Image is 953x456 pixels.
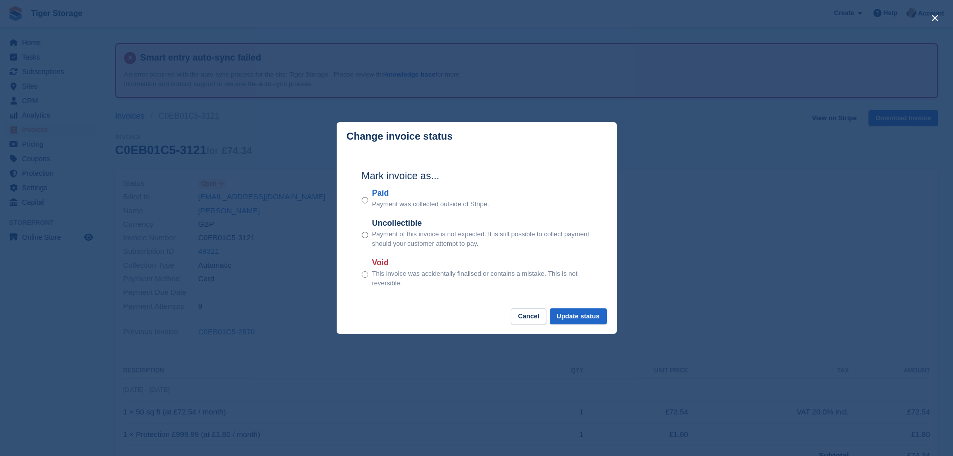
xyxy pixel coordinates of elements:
[372,199,489,209] p: Payment was collected outside of Stripe.
[372,269,592,288] p: This invoice was accidentally finalised or contains a mistake. This is not reversible.
[927,10,943,26] button: close
[372,229,592,249] p: Payment of this invoice is not expected. It is still possible to collect payment should your cust...
[372,217,592,229] label: Uncollectible
[511,308,546,325] button: Cancel
[372,187,489,199] label: Paid
[550,308,607,325] button: Update status
[362,168,592,183] h2: Mark invoice as...
[372,257,592,269] label: Void
[347,131,453,142] p: Change invoice status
